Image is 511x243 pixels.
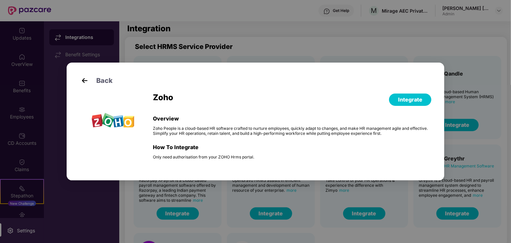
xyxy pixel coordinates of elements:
div: Zoho [153,94,173,102]
img: Insurer Image [86,94,140,147]
div: Overview [153,115,431,122]
div: Only need authorisation from your ZOHO Hrms portal. [153,154,431,159]
span: Back [96,76,113,85]
button: Integrate [389,94,431,106]
div: How To Integrate [153,144,431,150]
img: back-arrow [80,76,90,86]
div: Zoho People is a cloud-based HR software crafted to nurture employees, quickly adapt to changes, ... [153,126,431,136]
